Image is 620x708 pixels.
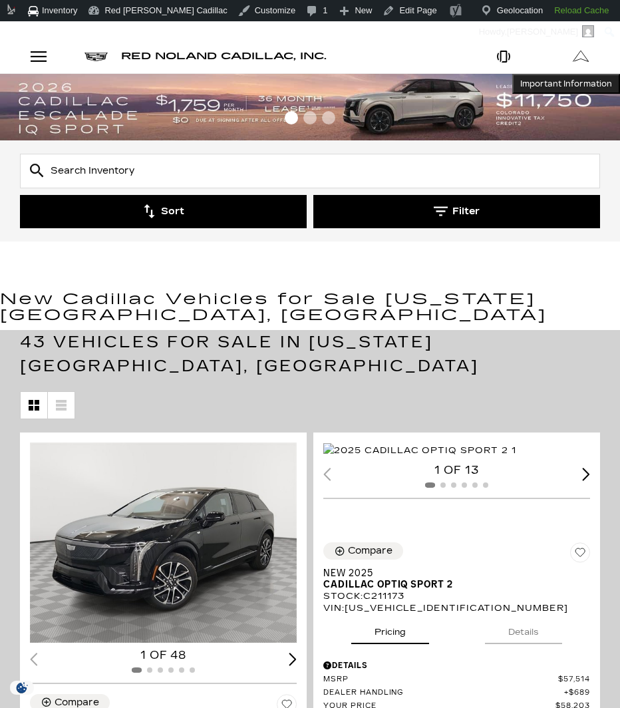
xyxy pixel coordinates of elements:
div: 1 of 48 [30,648,297,663]
div: Compare [348,545,392,557]
div: 1 of 13 [323,463,590,478]
span: Important Information [520,79,612,89]
button: details tab [485,615,562,644]
span: Go to slide 2 [303,111,317,124]
input: Search Inventory [20,154,600,188]
img: Opt-Out Icon [7,681,37,695]
img: 2025 Cadillac OPTIQ Sport 1 1 [30,442,297,643]
span: Dealer Handling [323,688,564,698]
span: New 2025 [323,568,580,579]
button: Sort [20,195,307,228]
img: Cadillac logo [84,53,108,61]
a: Howdy,[PERSON_NAME] [474,21,599,43]
a: Red Noland Cadillac, Inc. [121,52,327,61]
div: Stock : C211173 [323,590,590,602]
span: Red Noland Cadillac, Inc. [121,51,327,62]
span: Go to slide 1 [285,111,298,124]
div: Next slide [289,653,297,665]
button: Save Vehicle [570,542,590,568]
div: 1 / 2 [323,442,590,458]
a: Open Phone Modal [465,40,543,73]
div: Next slide [582,468,590,480]
div: Pricing Details - New 2025 Cadillac OPTIQ Sport 2 [323,659,590,671]
span: $689 [564,688,590,698]
span: MSRP [323,675,558,685]
button: Important Information [512,74,620,94]
a: MSRP $57,514 [323,675,590,685]
a: New 2025Cadillac OPTIQ Sport 2 [323,568,590,590]
button: Compare Vehicle [323,542,403,560]
a: Cadillac logo [84,52,108,61]
span: $57,514 [558,675,590,685]
strong: Reload Cache [554,5,609,15]
span: Go to slide 3 [322,111,335,124]
a: Dealer Handling $689 [323,688,590,698]
span: 43 Vehicles for Sale in [US_STATE][GEOGRAPHIC_DATA], [GEOGRAPHIC_DATA] [20,333,479,375]
button: pricing tab [351,615,429,644]
div: VIN: [US_VEHICLE_IDENTIFICATION_NUMBER] [323,602,590,614]
img: 2025 Cadillac OPTIQ Sport 2 1 [323,443,516,458]
span: Cadillac OPTIQ Sport 2 [323,579,580,590]
button: Filter [313,195,600,228]
div: 1 / 2 [30,442,297,643]
section: Click to Open Cookie Consent Modal [7,681,37,695]
span: [PERSON_NAME] [507,27,578,37]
